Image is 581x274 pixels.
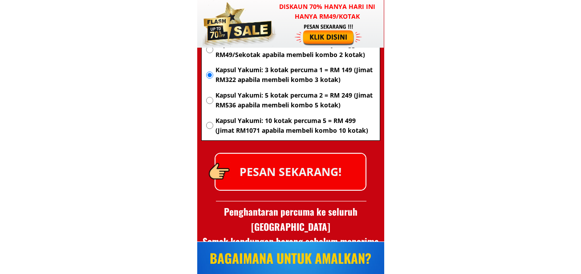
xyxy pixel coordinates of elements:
span: Kapsul Yakumi: 3 kotak percuma 1 = RM 149 (Jimat RM322 apabila membeli kombo 3 kotak) [215,65,375,85]
span: Kapsul Yakumi: 5 kotak percuma 2 = RM 249 (Jimat RM536 apabila membeli kombo 5 kotak) [215,90,375,110]
h3: Diskaun 70% hanya hari ini hanya RM49/kotak [271,2,384,22]
span: Kapsul Yakumi: 2 kotak = RM 99 (Hanya tinggal RM49/Sekotak apabila membeli kombo 2 kotak) [215,40,375,60]
h3: Penghantaran percuma ke seluruh [GEOGRAPHIC_DATA] Semak kandungan barang sebelum menerima [197,204,384,249]
span: Kapsul Yakumi: 10 kotak percuma 5 = RM 499 (Jimat RM1071 apabila membeli kombo 10 kotak) [215,116,375,136]
div: BAGAIMANA UNTUK AMALKAN? [200,248,381,268]
p: PESAN SEKARANG! [215,154,366,190]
